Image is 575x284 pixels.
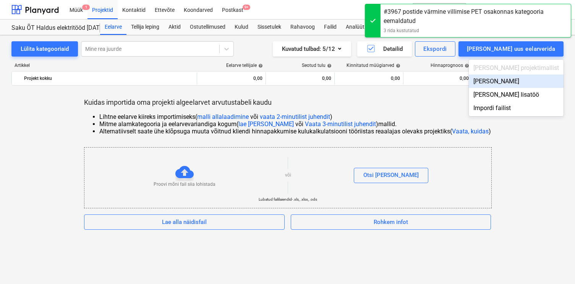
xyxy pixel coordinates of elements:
[469,101,564,115] div: Impordi failist
[469,88,564,101] div: [PERSON_NAME] lisatöö
[384,27,568,34] div: 3 rida kustutatud
[469,61,564,75] div: [PERSON_NAME] projektimallist
[469,75,564,88] div: [PERSON_NAME]
[384,7,568,26] div: #3967 postide värmine villimise PET osakonnas kategooria eemaldatud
